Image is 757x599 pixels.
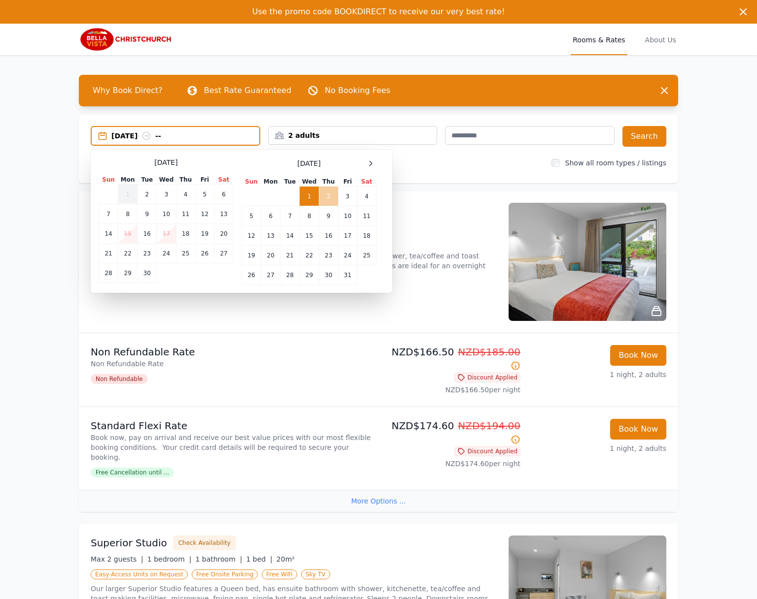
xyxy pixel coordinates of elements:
[261,206,280,226] td: 6
[204,85,291,96] p: Best Rate Guaranteed
[262,569,297,579] span: Free WiFi
[118,175,138,185] th: Mon
[565,159,666,167] label: Show all room types / listings
[261,246,280,265] td: 20
[99,244,118,263] td: 21
[357,177,377,187] th: Sat
[85,81,171,100] span: Why Book Direct?
[195,185,214,204] td: 5
[99,175,118,185] th: Sun
[357,226,377,246] td: 18
[91,468,174,477] span: Free Cancellation until ...
[242,265,261,285] td: 26
[357,206,377,226] td: 11
[176,185,195,204] td: 4
[118,263,138,283] td: 29
[297,158,320,168] span: [DATE]
[325,85,390,96] p: No Booking Fees
[338,226,357,246] td: 17
[338,177,357,187] th: Fri
[571,24,627,55] span: Rooms & Rates
[176,204,195,224] td: 11
[99,224,118,244] td: 14
[261,265,280,285] td: 27
[280,226,300,246] td: 14
[280,206,300,226] td: 7
[138,263,157,283] td: 30
[242,246,261,265] td: 19
[176,175,195,185] th: Thu
[195,175,214,185] th: Fri
[319,206,338,226] td: 9
[214,224,234,244] td: 20
[458,420,520,432] span: NZD$194.00
[301,569,330,579] span: Sky TV
[382,345,520,373] p: NZD$166.50
[261,177,280,187] th: Mon
[91,555,143,563] span: Max 2 guests |
[338,246,357,265] td: 24
[195,224,214,244] td: 19
[118,204,138,224] td: 8
[610,419,666,440] button: Book Now
[99,263,118,283] td: 28
[280,177,300,187] th: Tue
[173,536,236,550] button: Check Availability
[382,385,520,395] p: NZD$166.50 per night
[214,175,234,185] th: Sat
[610,345,666,366] button: Book Now
[454,446,520,456] span: Discount Applied
[157,204,176,224] td: 10
[382,419,520,446] p: NZD$174.60
[300,246,319,265] td: 22
[300,226,319,246] td: 15
[246,555,272,563] span: 1 bed |
[319,177,338,187] th: Thu
[382,459,520,469] p: NZD$174.60 per night
[118,244,138,263] td: 22
[91,359,375,369] p: Non Refundable Rate
[269,130,437,140] div: 2 adults
[118,185,138,204] td: 1
[195,244,214,263] td: 26
[138,224,157,244] td: 16
[300,187,319,206] td: 1
[138,204,157,224] td: 9
[91,419,375,433] p: Standard Flexi Rate
[138,244,157,263] td: 23
[214,185,234,204] td: 6
[357,187,377,206] td: 4
[280,246,300,265] td: 21
[99,204,118,224] td: 7
[157,185,176,204] td: 3
[91,536,167,550] h3: Superior Studio
[300,177,319,187] th: Wed
[338,187,357,206] td: 3
[319,265,338,285] td: 30
[280,265,300,285] td: 28
[214,204,234,224] td: 13
[111,131,259,141] div: [DATE] --
[195,204,214,224] td: 12
[118,224,138,244] td: 15
[157,244,176,263] td: 24
[91,433,375,462] p: Book now, pay on arrival and receive our best value prices with our most flexible booking conditi...
[147,555,192,563] span: 1 bedroom |
[276,555,295,563] span: 20m²
[242,177,261,187] th: Sun
[91,345,375,359] p: Non Refundable Rate
[458,346,520,358] span: NZD$185.00
[138,185,157,204] td: 2
[157,224,176,244] td: 17
[252,7,505,16] span: Use the promo code BOOKDIRECT to receive our very best rate!
[242,206,261,226] td: 5
[300,206,319,226] td: 8
[528,370,666,379] p: 1 night, 2 adults
[261,226,280,246] td: 13
[528,443,666,453] p: 1 night, 2 adults
[79,28,173,51] img: Bella Vista Christchurch
[338,265,357,285] td: 31
[195,555,242,563] span: 1 bathroom |
[154,158,177,167] span: [DATE]
[319,226,338,246] td: 16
